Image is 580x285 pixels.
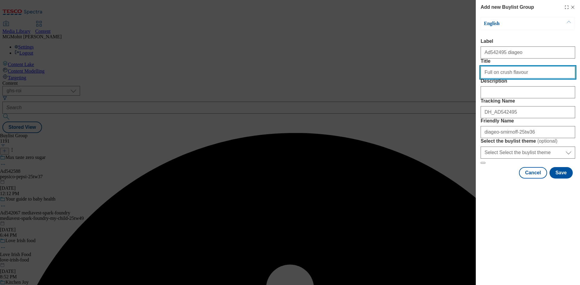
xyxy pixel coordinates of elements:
input: Enter Tracking Name [481,106,575,118]
label: Select the buylist theme [481,138,575,144]
input: Enter Friendly Name [481,126,575,138]
label: Description [481,78,575,84]
label: Label [481,39,575,44]
button: Cancel [519,167,547,179]
input: Enter Description [481,86,575,98]
label: Tracking Name [481,98,575,104]
span: ( optional ) [537,138,558,144]
h4: Add new Buylist Group [481,4,534,11]
p: English [484,21,547,27]
input: Enter Title [481,66,575,78]
input: Enter Label [481,46,575,59]
label: Title [481,59,575,64]
label: Friendly Name [481,118,575,124]
button: Save [549,167,573,179]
